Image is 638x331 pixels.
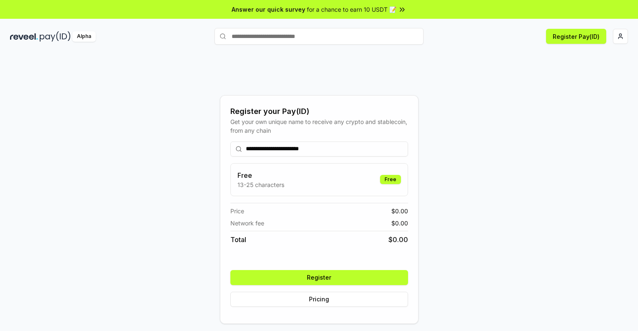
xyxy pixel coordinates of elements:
[380,175,401,184] div: Free
[237,170,284,180] h3: Free
[388,235,408,245] span: $ 0.00
[230,106,408,117] div: Register your Pay(ID)
[230,235,246,245] span: Total
[230,207,244,215] span: Price
[391,207,408,215] span: $ 0.00
[40,31,71,42] img: pay_id
[232,5,305,14] span: Answer our quick survey
[391,219,408,227] span: $ 0.00
[230,292,408,307] button: Pricing
[230,219,264,227] span: Network fee
[10,31,38,42] img: reveel_dark
[237,180,284,189] p: 13-25 characters
[72,31,96,42] div: Alpha
[230,270,408,285] button: Register
[230,117,408,135] div: Get your own unique name to receive any crypto and stablecoin, from any chain
[546,29,606,44] button: Register Pay(ID)
[307,5,396,14] span: for a chance to earn 10 USDT 📝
